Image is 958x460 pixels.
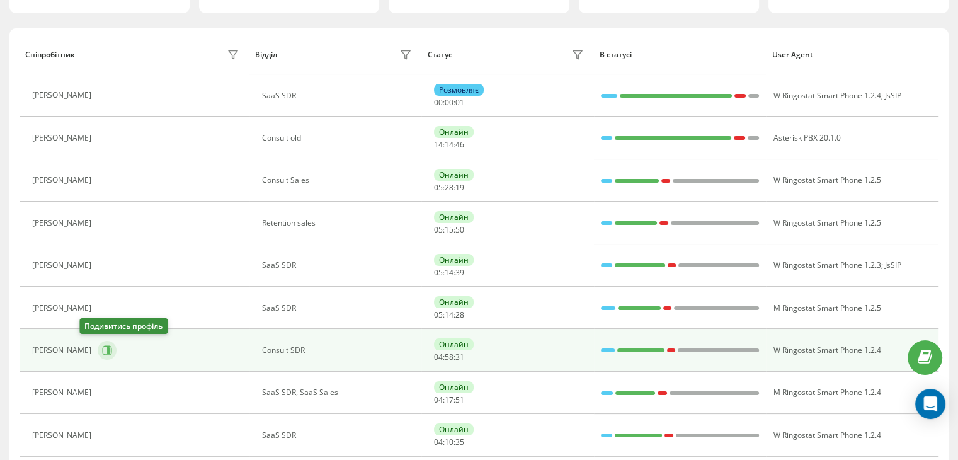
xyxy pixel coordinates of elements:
[455,224,464,235] span: 50
[434,309,443,320] span: 05
[434,437,443,447] span: 04
[434,98,464,107] div: : :
[434,423,474,435] div: Онлайн
[32,431,94,440] div: [PERSON_NAME]
[434,338,474,350] div: Онлайн
[434,183,464,192] div: : :
[32,346,94,355] div: [PERSON_NAME]
[773,302,881,313] span: M Ringostat Smart Phone 1.2.5
[32,388,94,397] div: [PERSON_NAME]
[434,169,474,181] div: Онлайн
[262,261,415,270] div: SaaS SDR
[434,84,484,96] div: Розмовляє
[434,141,464,149] div: : :
[434,296,474,308] div: Онлайн
[32,134,94,142] div: [PERSON_NAME]
[32,176,94,185] div: [PERSON_NAME]
[262,91,415,100] div: SaaS SDR
[434,268,464,277] div: : :
[455,182,464,193] span: 19
[434,254,474,266] div: Онлайн
[773,90,881,101] span: W Ringostat Smart Phone 1.2.4
[32,304,94,313] div: [PERSON_NAME]
[884,90,901,101] span: JsSIP
[773,260,881,270] span: W Ringostat Smart Phone 1.2.3
[600,50,760,59] div: В статусі
[884,260,901,270] span: JsSIP
[255,50,277,59] div: Відділ
[434,126,474,138] div: Онлайн
[773,430,881,440] span: W Ringostat Smart Phone 1.2.4
[434,381,474,393] div: Онлайн
[79,318,168,334] div: Подивитись профіль
[455,97,464,108] span: 01
[434,182,443,193] span: 05
[434,311,464,319] div: : :
[262,176,415,185] div: Consult Sales
[262,388,415,397] div: SaaS SDR, SaaS Sales
[434,394,443,405] span: 04
[428,50,452,59] div: Статус
[445,224,453,235] span: 15
[445,309,453,320] span: 14
[262,431,415,440] div: SaaS SDR
[773,217,881,228] span: W Ringostat Smart Phone 1.2.5
[455,394,464,405] span: 51
[32,91,94,100] div: [PERSON_NAME]
[434,267,443,278] span: 05
[262,346,415,355] div: Consult SDR
[455,309,464,320] span: 28
[455,437,464,447] span: 35
[773,345,881,355] span: W Ringostat Smart Phone 1.2.4
[434,211,474,223] div: Онлайн
[445,352,453,362] span: 58
[445,97,453,108] span: 00
[773,387,881,398] span: M Ringostat Smart Phone 1.2.4
[434,352,443,362] span: 04
[445,139,453,150] span: 14
[32,261,94,270] div: [PERSON_NAME]
[434,396,464,405] div: : :
[773,175,881,185] span: W Ringostat Smart Phone 1.2.5
[915,389,945,419] div: Open Intercom Messenger
[455,267,464,278] span: 39
[25,50,75,59] div: Співробітник
[434,353,464,362] div: : :
[445,267,453,278] span: 14
[434,438,464,447] div: : :
[445,437,453,447] span: 10
[772,50,933,59] div: User Agent
[434,226,464,234] div: : :
[262,134,415,142] div: Consult old
[262,304,415,313] div: SaaS SDR
[773,132,840,143] span: Asterisk PBX 20.1.0
[32,219,94,227] div: [PERSON_NAME]
[434,97,443,108] span: 00
[262,219,415,227] div: Retention sales
[434,224,443,235] span: 05
[434,139,443,150] span: 14
[445,182,453,193] span: 28
[455,352,464,362] span: 31
[455,139,464,150] span: 46
[445,394,453,405] span: 17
